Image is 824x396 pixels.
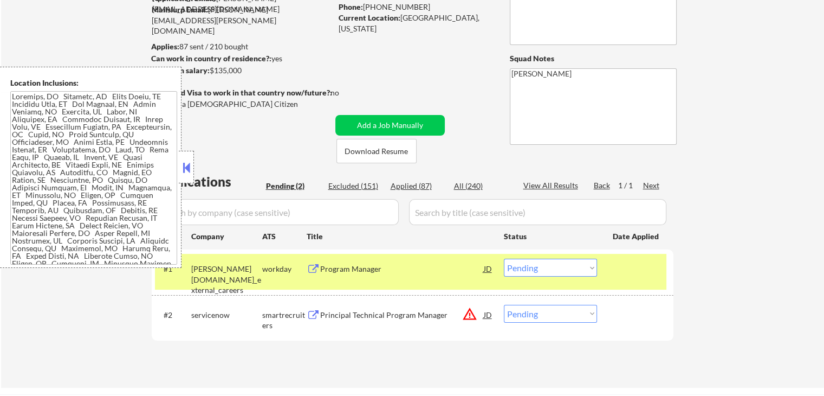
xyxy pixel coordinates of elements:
[339,13,400,22] strong: Current Location:
[336,139,417,163] button: Download Resume
[462,306,477,322] button: warning_amber
[307,231,494,242] div: Title
[266,181,320,191] div: Pending (2)
[391,181,445,191] div: Applied (87)
[155,175,262,188] div: Applications
[262,264,307,274] div: workday
[594,180,611,191] div: Back
[320,310,484,321] div: Principal Technical Program Manager
[164,264,183,274] div: #1
[164,310,183,321] div: #2
[523,180,581,191] div: View All Results
[483,305,494,324] div: JD
[339,12,492,34] div: [GEOGRAPHIC_DATA], [US_STATE]
[10,78,177,88] div: Location Inclusions:
[262,231,307,242] div: ATS
[191,310,262,321] div: servicenow
[330,87,361,98] div: no
[643,180,660,191] div: Next
[151,54,271,63] strong: Can work in country of residence?:
[152,99,335,110] div: Yes, I am a [DEMOGRAPHIC_DATA] Citizen
[151,42,179,51] strong: Applies:
[151,66,210,75] strong: Minimum salary:
[191,231,262,242] div: Company
[504,226,597,246] div: Status
[155,199,399,225] input: Search by company (case sensitive)
[152,4,332,36] div: [PERSON_NAME][EMAIL_ADDRESS][PERSON_NAME][DOMAIN_NAME]
[613,231,660,242] div: Date Applied
[320,264,484,274] div: Program Manager
[483,259,494,278] div: JD
[339,2,363,11] strong: Phone:
[152,5,208,14] strong: Mailslurp Email:
[151,41,332,52] div: 87 sent / 210 bought
[454,181,508,191] div: All (240)
[328,181,382,191] div: Excluded (151)
[409,199,666,225] input: Search by title (case sensitive)
[152,88,332,97] strong: Will need Visa to work in that country now/future?:
[618,180,643,191] div: 1 / 1
[262,310,307,331] div: smartrecruiters
[335,115,445,136] button: Add a Job Manually
[191,264,262,296] div: [PERSON_NAME][DOMAIN_NAME]_external_careers
[339,2,492,12] div: [PHONE_NUMBER]
[510,53,677,64] div: Squad Notes
[151,53,328,64] div: yes
[151,65,332,76] div: $135,000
